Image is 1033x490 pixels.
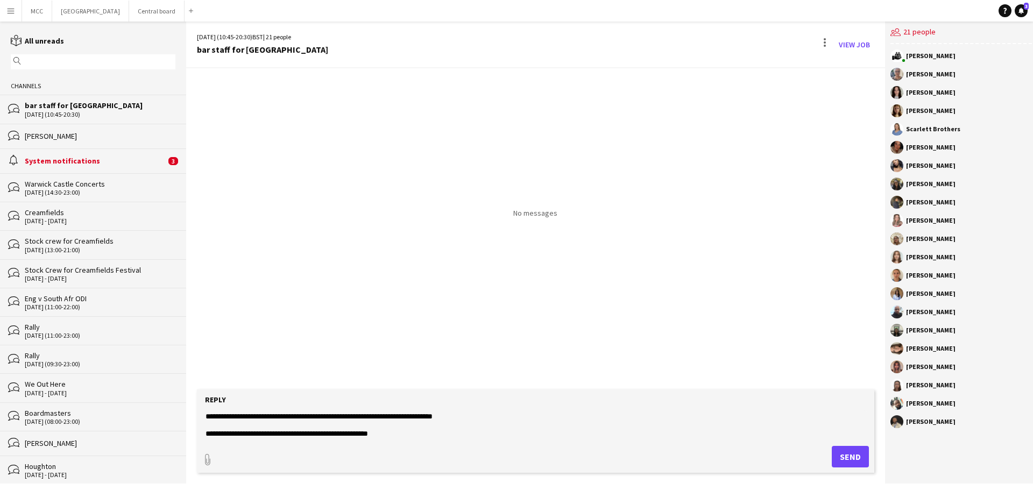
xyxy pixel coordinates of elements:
[906,199,956,205] div: [PERSON_NAME]
[906,418,956,425] div: [PERSON_NAME]
[168,157,178,165] span: 3
[25,189,175,196] div: [DATE] (14:30-23:00)
[906,290,956,297] div: [PERSON_NAME]
[1015,4,1028,17] a: 3
[25,294,175,303] div: Eng v South Afr ODI
[513,208,557,218] p: No messages
[25,101,175,110] div: bar staff for [GEOGRAPHIC_DATA]
[25,265,175,275] div: Stock Crew for Creamfields Festival
[25,389,175,397] div: [DATE] - [DATE]
[11,36,64,46] a: All unreads
[25,111,175,118] div: [DATE] (10:45-20:30)
[205,395,226,404] label: Reply
[197,45,328,54] div: bar staff for [GEOGRAPHIC_DATA]
[25,461,175,471] div: Houghton
[906,382,956,388] div: [PERSON_NAME]
[25,360,175,368] div: [DATE] (09:30-23:00)
[906,400,956,407] div: [PERSON_NAME]
[906,364,956,370] div: [PERSON_NAME]
[906,217,956,224] div: [PERSON_NAME]
[906,181,956,187] div: [PERSON_NAME]
[25,236,175,246] div: Stock crew for Creamfields
[906,309,956,315] div: [PERSON_NAME]
[22,1,52,22] button: MCC
[25,275,175,282] div: [DATE] - [DATE]
[906,272,956,279] div: [PERSON_NAME]
[906,327,956,333] div: [PERSON_NAME]
[25,351,175,360] div: Rally
[906,236,956,242] div: [PERSON_NAME]
[129,1,185,22] button: Central board
[906,108,956,114] div: [PERSON_NAME]
[906,345,956,352] div: [PERSON_NAME]
[832,446,869,467] button: Send
[906,71,956,77] div: [PERSON_NAME]
[890,22,1032,44] div: 21 people
[25,471,175,479] div: [DATE] - [DATE]
[906,254,956,260] div: [PERSON_NAME]
[52,1,129,22] button: [GEOGRAPHIC_DATA]
[25,322,175,332] div: Rally
[25,418,175,425] div: [DATE] (08:00-23:00)
[197,32,328,42] div: [DATE] (10:45-20:30) | 21 people
[906,126,960,132] div: Scarlett Brothers
[252,33,263,41] span: BST
[25,379,175,389] div: We Out Here
[25,246,175,254] div: [DATE] (13:00-21:00)
[25,156,166,166] div: System notifications
[906,89,956,96] div: [PERSON_NAME]
[906,144,956,151] div: [PERSON_NAME]
[25,438,175,448] div: [PERSON_NAME]
[25,179,175,189] div: Warwick Castle Concerts
[25,332,175,339] div: [DATE] (11:00-23:00)
[25,131,175,141] div: [PERSON_NAME]
[834,36,874,53] a: View Job
[906,53,956,59] div: [PERSON_NAME]
[25,408,175,418] div: Boardmasters
[25,217,175,225] div: [DATE] - [DATE]
[25,208,175,217] div: Creamfields
[1024,3,1029,10] span: 3
[25,303,175,311] div: [DATE] (11:00-22:00)
[906,162,956,169] div: [PERSON_NAME]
